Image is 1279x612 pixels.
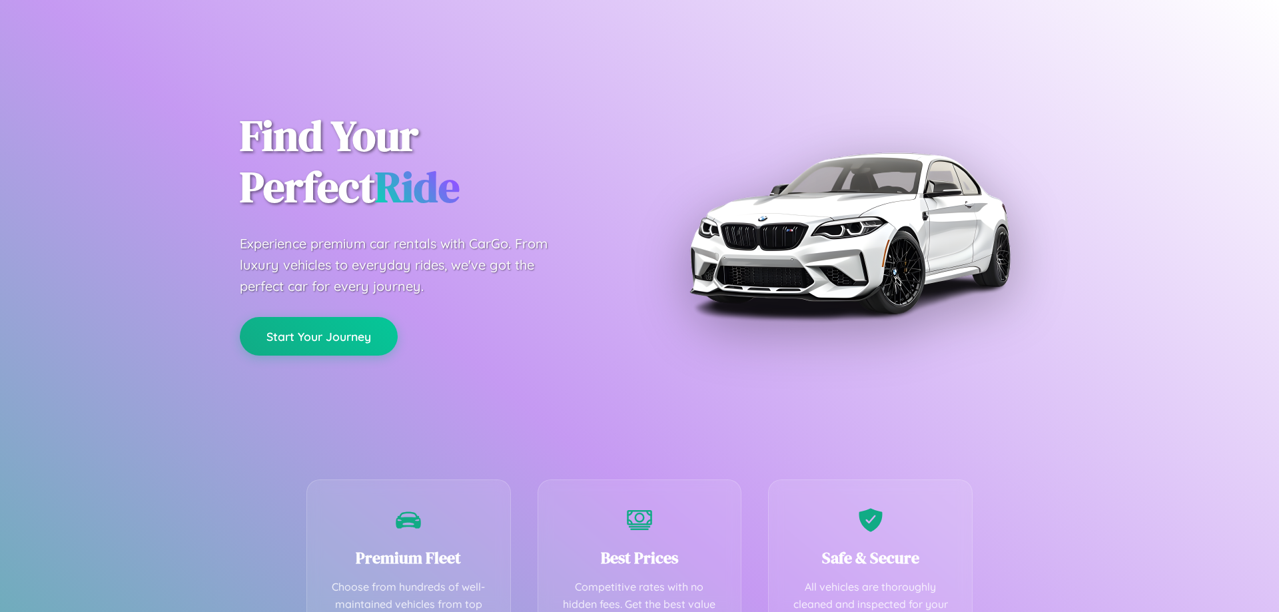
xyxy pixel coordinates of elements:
[375,158,460,216] span: Ride
[327,547,490,569] h3: Premium Fleet
[558,547,721,569] h3: Best Prices
[240,111,620,213] h1: Find Your Perfect
[240,233,573,297] p: Experience premium car rentals with CarGo. From luxury vehicles to everyday rides, we've got the ...
[789,547,952,569] h3: Safe & Secure
[683,67,1016,400] img: Premium BMW car rental vehicle
[240,317,398,356] button: Start Your Journey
